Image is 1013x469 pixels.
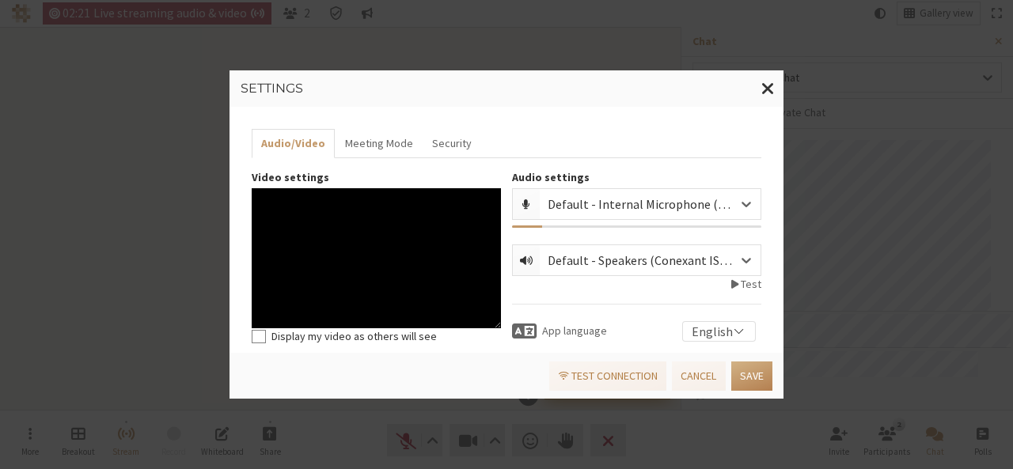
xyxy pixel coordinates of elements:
[335,129,422,158] button: Meeting Mode
[252,169,501,186] label: Video settings
[672,361,725,391] button: Cancel
[549,361,666,391] a: Test connection
[512,169,761,186] label: Audio settings
[731,361,772,391] button: Save
[537,321,613,341] span: App language
[271,328,502,345] label: Display my video as others will see
[252,129,335,158] button: Audio/Video
[731,276,762,293] button: Test
[423,129,481,158] button: Security
[682,321,756,342] div: English selected
[548,251,762,270] div: Default - Speakers (Conexant ISST Audio)
[548,195,762,214] div: Default - Internal Microphone (Conexant ISST Audio)
[241,81,772,96] h3: Settings
[753,70,783,107] button: Close modal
